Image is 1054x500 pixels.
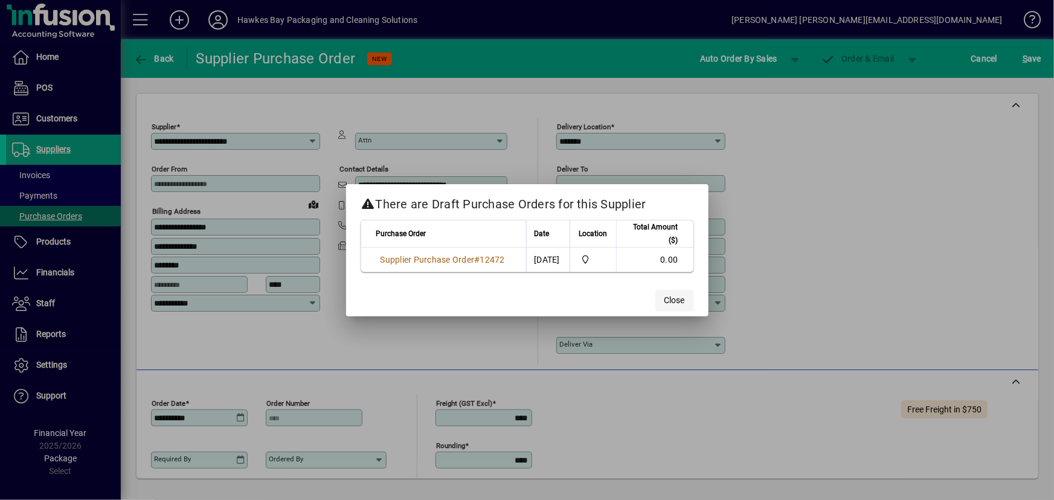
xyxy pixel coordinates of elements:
[480,255,505,264] span: 12472
[579,227,607,240] span: Location
[381,255,475,264] span: Supplier Purchase Order
[664,294,685,307] span: Close
[474,255,480,264] span: #
[526,248,570,272] td: [DATE]
[346,184,709,219] h2: There are Draft Purchase Orders for this Supplier
[655,290,694,312] button: Close
[376,227,426,240] span: Purchase Order
[616,248,693,272] td: 0.00
[534,227,549,240] span: Date
[624,220,678,247] span: Total Amount ($)
[376,253,509,266] a: Supplier Purchase Order#12472
[577,253,609,266] span: Central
